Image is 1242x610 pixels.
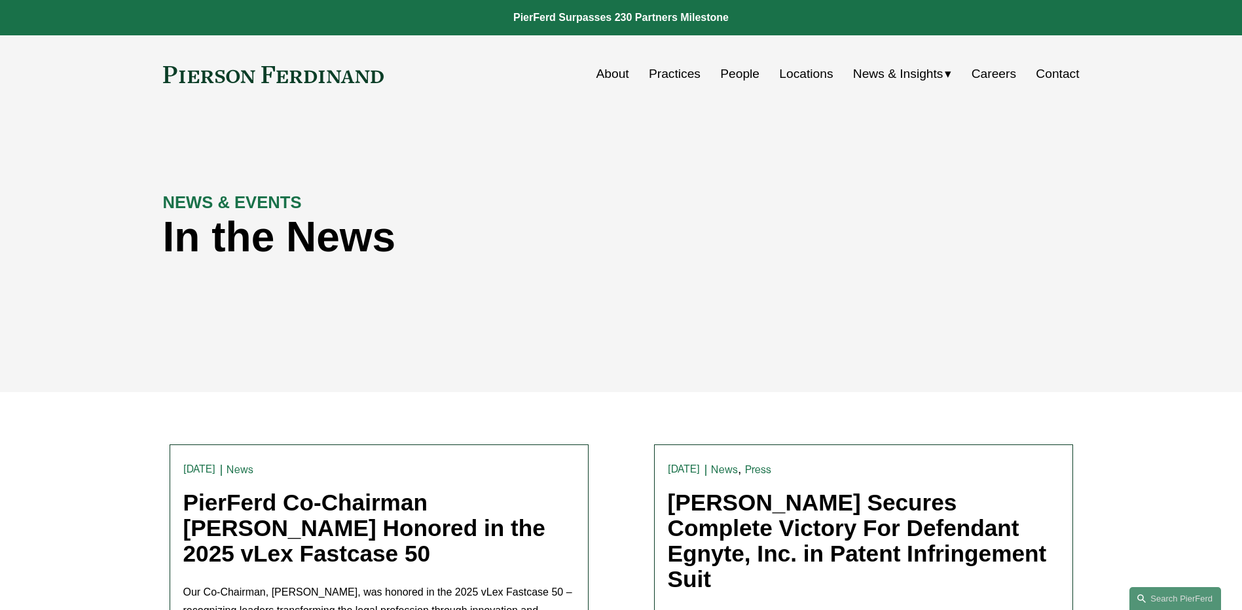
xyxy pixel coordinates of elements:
[738,462,741,476] span: ,
[853,63,943,86] span: News & Insights
[668,464,701,475] time: [DATE]
[596,62,629,86] a: About
[779,62,833,86] a: Locations
[972,62,1016,86] a: Careers
[711,463,738,476] a: News
[853,62,952,86] a: folder dropdown
[745,463,772,476] a: Press
[227,463,253,476] a: News
[1036,62,1079,86] a: Contact
[183,464,216,475] time: [DATE]
[163,213,850,261] h1: In the News
[668,490,1047,591] a: [PERSON_NAME] Secures Complete Victory For Defendant Egnyte, Inc. in Patent Infringement Suit
[183,490,545,565] a: PierFerd Co-Chairman [PERSON_NAME] Honored in the 2025 vLex Fastcase 50
[1129,587,1221,610] a: Search this site
[649,62,701,86] a: Practices
[163,193,302,211] strong: NEWS & EVENTS
[720,62,759,86] a: People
